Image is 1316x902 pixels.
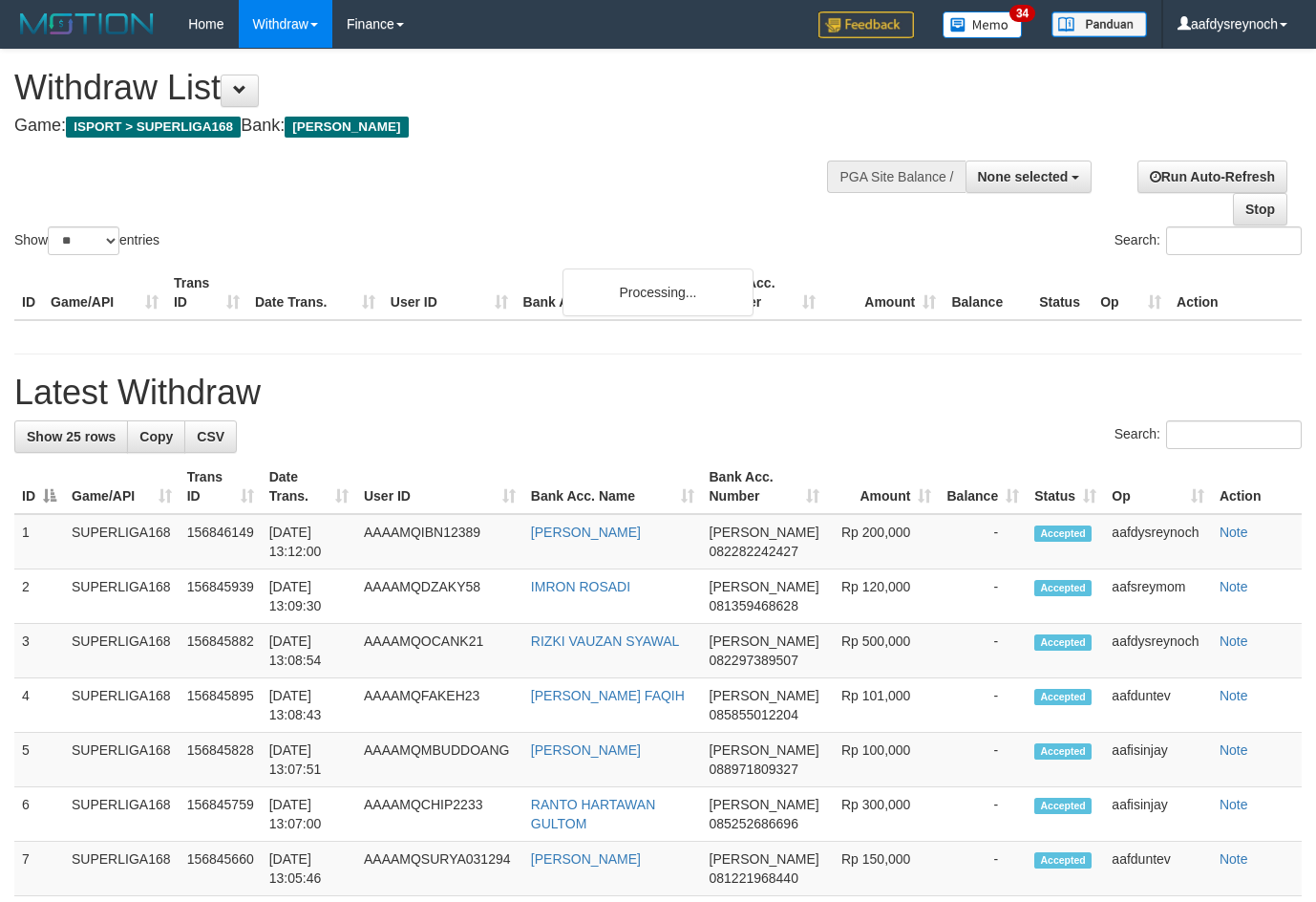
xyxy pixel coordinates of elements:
[1034,526,1092,542] span: Accepted
[710,525,819,540] span: [PERSON_NAME]
[1220,634,1248,649] a: Note
[14,117,859,136] h4: Game: Bank:
[356,569,523,624] td: AAAAMQDZAKY58
[262,787,356,842] td: [DATE] 13:07:00
[166,266,247,320] th: Trans ID
[531,797,655,831] a: RANTO HARTAWAN GULTOM
[1104,460,1212,514] th: Op: activate to sort column ascending
[14,266,43,320] th: ID
[285,117,408,138] span: [PERSON_NAME]
[827,569,940,624] td: Rp 120,000
[1166,226,1302,255] input: Search:
[710,870,798,886] span: Copy 081221968440 to clipboard
[1220,742,1248,758] a: Note
[27,429,116,444] span: Show 25 rows
[127,420,185,453] a: Copy
[43,266,166,320] th: Game/API
[262,460,356,514] th: Date Trans.: activate to sort column ascending
[64,678,180,733] td: SUPERLIGA168
[262,569,356,624] td: [DATE] 13:09:30
[827,161,965,193] div: PGA Site Balance /
[356,460,523,514] th: User ID: activate to sort column ascending
[1027,460,1104,514] th: Status: activate to sort column ascending
[939,678,1027,733] td: -
[180,460,262,514] th: Trans ID: activate to sort column ascending
[1212,460,1302,514] th: Action
[1114,420,1302,449] label: Search:
[1166,420,1302,449] input: Search:
[180,569,262,624] td: 156845939
[184,420,237,453] a: CSV
[1104,733,1212,787] td: aafisinjay
[14,226,159,255] label: Show entries
[710,851,819,867] span: [PERSON_NAME]
[1051,11,1147,37] img: panduan.png
[944,266,1031,320] th: Balance
[356,624,523,678] td: AAAAMQOCANK21
[1233,193,1287,225] a: Stop
[1169,266,1302,320] th: Action
[64,842,180,896] td: SUPERLIGA168
[64,514,180,569] td: SUPERLIGA168
[1034,689,1092,705] span: Accepted
[702,460,827,514] th: Bank Acc. Number: activate to sort column ascending
[710,762,798,777] span: Copy 088971809327 to clipboard
[1093,266,1169,320] th: Op
[1034,634,1092,651] span: Accepted
[1137,161,1287,193] a: Run Auto-Refresh
[939,460,1027,514] th: Balance: activate to sort column ascending
[1104,569,1212,624] td: aafsreymom
[531,579,630,594] a: IMRON ROSADI
[1104,514,1212,569] td: aafdysreynoch
[1104,678,1212,733] td: aafduntev
[139,429,173,444] span: Copy
[356,514,523,569] td: AAAAMQIBN12389
[14,569,64,624] td: 2
[64,624,180,678] td: SUPERLIGA168
[710,707,798,722] span: Copy 085855012204 to clipboard
[1034,798,1092,814] span: Accepted
[939,842,1027,896] td: -
[1009,5,1035,22] span: 34
[66,117,241,138] span: ISPORT > SUPERLIGA168
[710,742,819,758] span: [PERSON_NAME]
[966,161,1093,193] button: None selected
[827,733,940,787] td: Rp 100,000
[1220,525,1248,540] a: Note
[710,653,798,668] span: Copy 082297389507 to clipboard
[523,460,702,514] th: Bank Acc. Name: activate to sort column ascending
[14,678,64,733] td: 4
[516,266,704,320] th: Bank Acc. Name
[562,268,754,316] div: Processing...
[710,544,798,559] span: Copy 082282242427 to clipboard
[827,624,940,678] td: Rp 500,000
[827,842,940,896] td: Rp 150,000
[531,525,641,540] a: [PERSON_NAME]
[14,787,64,842] td: 6
[262,624,356,678] td: [DATE] 13:08:54
[1031,266,1093,320] th: Status
[262,733,356,787] td: [DATE] 13:07:51
[1034,580,1092,596] span: Accepted
[247,266,383,320] th: Date Trans.
[14,10,159,38] img: MOTION_logo.png
[180,624,262,678] td: 156845882
[939,733,1027,787] td: -
[710,816,798,831] span: Copy 085252686696 to clipboard
[1220,688,1248,703] a: Note
[943,11,1023,38] img: Button%20Memo.svg
[703,266,823,320] th: Bank Acc. Number
[710,797,819,812] span: [PERSON_NAME]
[939,787,1027,842] td: -
[356,787,523,842] td: AAAAMQCHIP2233
[64,733,180,787] td: SUPERLIGA168
[1034,852,1092,869] span: Accepted
[356,733,523,787] td: AAAAMQMBUDDOANG
[180,733,262,787] td: 156845828
[14,460,64,514] th: ID: activate to sort column descending
[827,678,940,733] td: Rp 101,000
[978,169,1069,184] span: None selected
[180,514,262,569] td: 156846149
[180,787,262,842] td: 156845759
[1034,743,1092,760] span: Accepted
